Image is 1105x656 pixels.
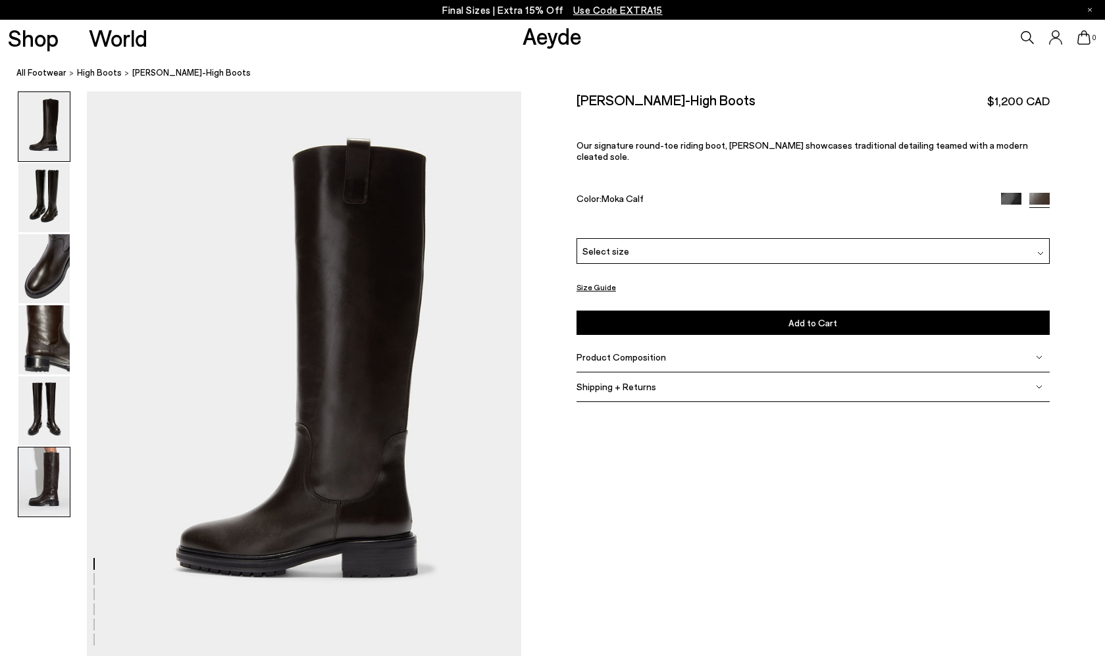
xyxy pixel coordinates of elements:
[18,376,70,445] img: Henry Knee-High Boots - Image 5
[1036,384,1042,390] img: svg%3E
[987,93,1050,109] span: $1,200 CAD
[1091,34,1097,41] span: 0
[577,193,986,208] div: Color:
[1077,30,1091,45] a: 0
[442,2,663,18] p: Final Sizes | Extra 15% Off
[577,351,666,363] span: Product Composition
[18,447,70,517] img: Henry Knee-High Boots - Image 6
[132,66,251,80] span: [PERSON_NAME]-High Boots
[16,55,1105,91] nav: breadcrumb
[602,193,644,204] span: Moka Calf
[77,66,122,80] a: High Boots
[577,279,616,295] button: Size Guide
[18,163,70,232] img: Henry Knee-High Boots - Image 2
[1036,354,1042,361] img: svg%3E
[89,26,147,49] a: World
[577,139,1050,162] p: Our signature round-toe riding boot, [PERSON_NAME] showcases traditional detailing teamed with a ...
[577,91,756,108] h2: [PERSON_NAME]-High Boots
[16,66,66,80] a: All Footwear
[573,4,663,16] span: Navigate to /collections/ss25-final-sizes
[18,305,70,374] img: Henry Knee-High Boots - Image 4
[18,234,70,303] img: Henry Knee-High Boots - Image 3
[788,317,837,328] span: Add to Cart
[582,244,629,258] span: Select size
[523,22,582,49] a: Aeyde
[1037,250,1044,257] img: svg%3E
[18,92,70,161] img: Henry Knee-High Boots - Image 1
[577,381,656,392] span: Shipping + Returns
[577,311,1050,335] button: Add to Cart
[8,26,59,49] a: Shop
[77,67,122,78] span: High Boots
